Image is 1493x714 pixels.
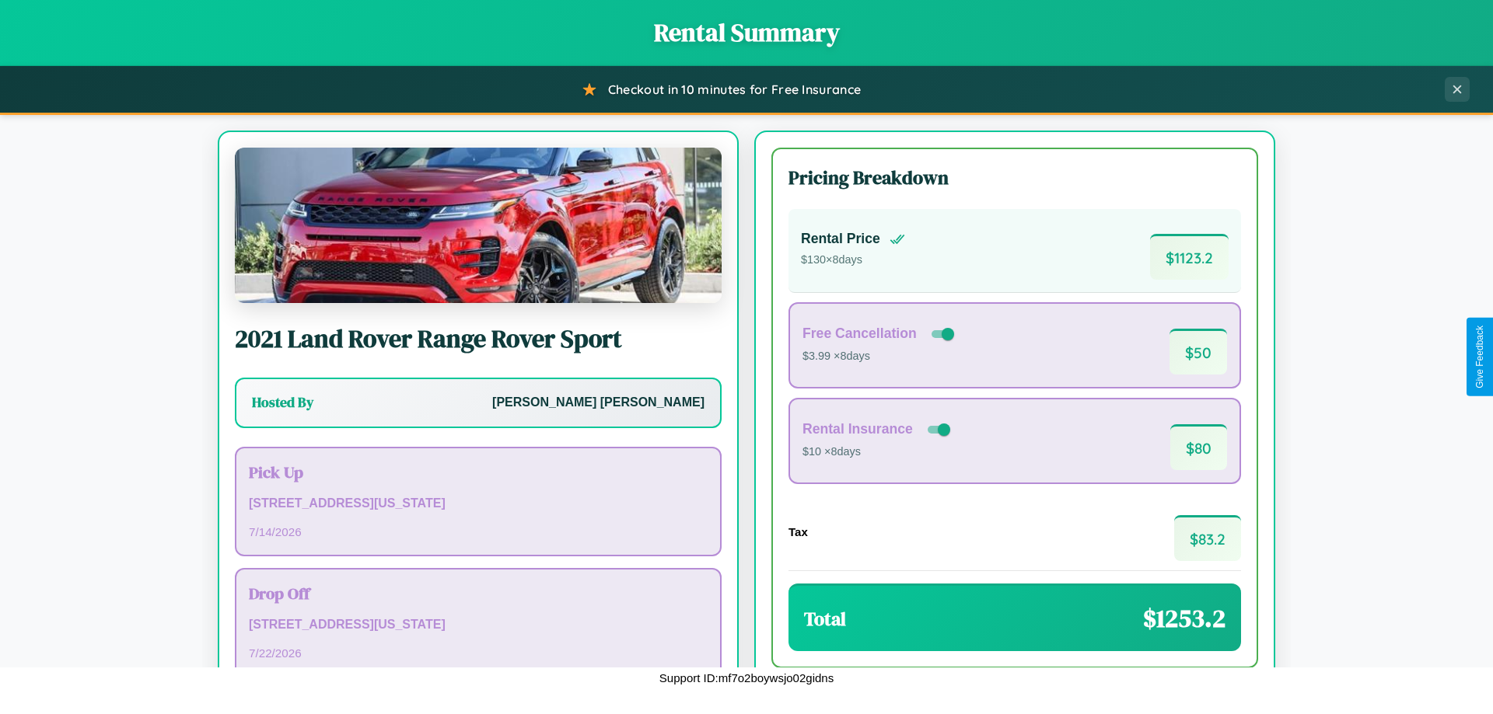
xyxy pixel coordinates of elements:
[1474,326,1485,388] div: Give Feedback
[252,393,313,412] h3: Hosted By
[802,442,953,462] p: $10 × 8 days
[249,521,708,542] p: 7 / 14 / 2026
[608,82,861,97] span: Checkout in 10 minutes for Free Insurance
[659,667,834,688] p: Support ID: mf7o2boywsjo02gidns
[249,493,708,515] p: [STREET_ADDRESS][US_STATE]
[249,582,708,604] h3: Drop Off
[1150,234,1229,280] span: $ 1123.2
[802,421,913,437] h4: Rental Insurance
[801,250,905,270] p: $ 130 × 8 days
[1143,601,1226,636] span: $ 1253.2
[804,606,846,632] h3: Total
[788,165,1241,190] h3: Pricing Breakdown
[249,461,708,483] h3: Pick Up
[1170,424,1227,470] span: $ 80
[1170,329,1227,374] span: $ 50
[788,525,808,538] h4: Tax
[249,614,708,636] p: [STREET_ADDRESS][US_STATE]
[492,392,705,414] p: [PERSON_NAME] [PERSON_NAME]
[249,643,708,663] p: 7 / 22 / 2026
[802,347,957,367] p: $3.99 × 8 days
[235,322,722,356] h2: 2021 Land Rover Range Rover Sport
[16,16,1477,50] h1: Rental Summary
[802,326,917,342] h4: Free Cancellation
[235,148,722,303] img: Land Rover Range Rover Sport
[801,231,880,247] h4: Rental Price
[1174,515,1241,561] span: $ 83.2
